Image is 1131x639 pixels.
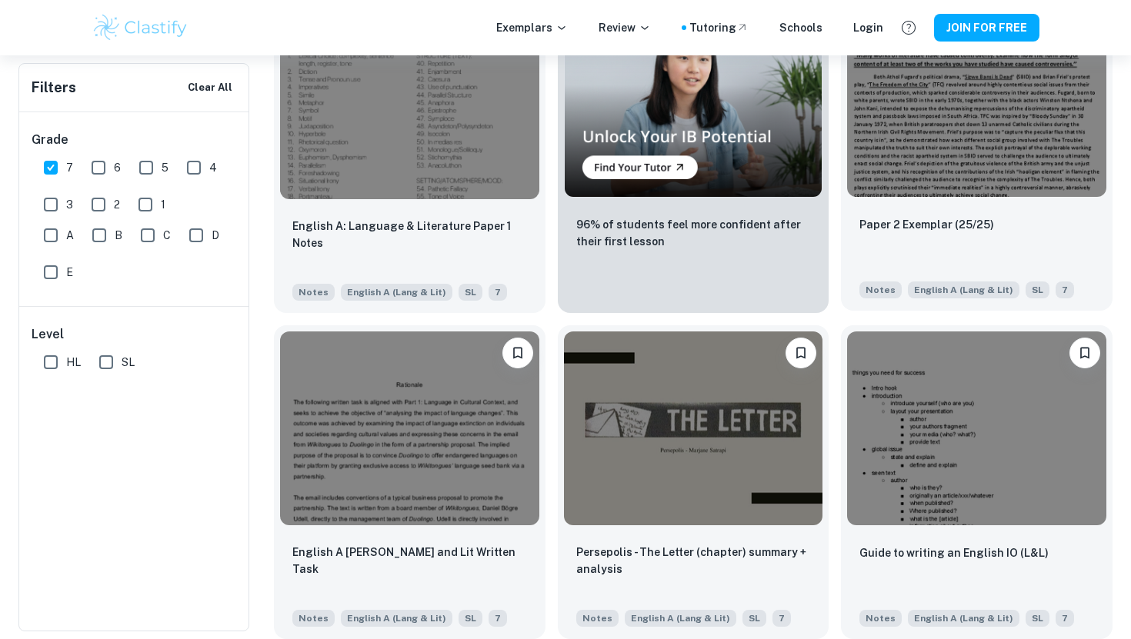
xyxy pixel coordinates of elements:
a: Please log in to bookmark exemplarsPersepolis - The Letter (chapter) summary + analysisNotesEngli... [558,325,829,639]
p: Paper 2 Exemplar (25/25) [859,216,994,233]
button: Please log in to bookmark exemplars [1069,338,1100,368]
span: English A (Lang & Lit) [341,610,452,627]
span: Notes [292,610,335,627]
span: 4 [209,159,217,176]
span: HL [66,354,81,371]
span: SL [459,284,482,301]
img: English A (Lang & Lit) Notes example thumbnail: Persepolis - The Letter (chapter) summa [564,331,823,525]
span: English A (Lang & Lit) [625,610,736,627]
span: Notes [576,610,619,627]
img: English A (Lang & Lit) Notes example thumbnail: Guide to writing an English IO (L&L) [847,331,1106,525]
span: A [66,227,74,244]
h6: Grade [32,131,238,149]
span: D [212,227,219,244]
button: JOIN FOR FREE [934,14,1039,42]
a: Schools [779,19,822,36]
span: Notes [859,610,902,627]
span: 5 [162,159,168,176]
span: 7 [1056,281,1074,298]
span: Notes [292,284,335,301]
h6: Filters [32,77,76,98]
button: Please log in to bookmark exemplars [502,338,533,368]
span: SL [1026,610,1049,627]
a: Login [853,19,883,36]
img: English A (Lang & Lit) Notes example thumbnail: English A Lang and Lit Written Task [280,331,539,525]
span: B [115,227,122,244]
span: English A (Lang & Lit) [341,284,452,301]
span: 7 [66,159,73,176]
span: SL [1026,281,1049,298]
h6: Level [32,325,238,344]
a: Please log in to bookmark exemplarsEnglish A Lang and Lit Written Task NotesEnglish A (Lang & Lit... [274,325,545,639]
img: English A (Lang & Lit) Notes example thumbnail: Paper 2 Exemplar (25/25) [847,2,1106,196]
img: English A (Lang & Lit) Notes example thumbnail: English A: Language & Literature Paper 1 [280,5,539,198]
p: English A: Language & Literature Paper 1 Notes [292,218,527,251]
a: Please log in to bookmark exemplarsGuide to writing an English IO (L&L)NotesEnglish A (Lang & Lit... [841,325,1113,639]
span: 7 [772,610,791,627]
span: SL [122,354,135,371]
span: 7 [489,610,507,627]
span: 1 [161,196,165,213]
span: 3 [66,196,73,213]
button: Help and Feedback [896,15,922,41]
p: English A Lang and Lit Written Task [292,544,527,577]
span: English A (Lang & Lit) [908,610,1019,627]
span: SL [459,610,482,627]
a: Tutoring [689,19,749,36]
span: E [66,264,73,281]
p: 96% of students feel more confident after their first lesson [576,216,811,250]
p: Review [599,19,651,36]
p: Exemplars [496,19,568,36]
p: Guide to writing an English IO (L&L) [859,544,1049,561]
span: SL [742,610,766,627]
button: Clear All [184,76,236,99]
span: 2 [114,196,120,213]
img: Clastify logo [92,12,189,43]
span: 7 [1056,610,1074,627]
span: Notes [859,281,902,298]
span: 7 [489,284,507,301]
button: Please log in to bookmark exemplars [786,338,816,368]
span: 6 [114,159,121,176]
span: C [163,227,171,244]
img: Thumbnail [564,5,823,198]
span: English A (Lang & Lit) [908,281,1019,298]
p: Persepolis - The Letter (chapter) summary + analysis [576,544,811,577]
